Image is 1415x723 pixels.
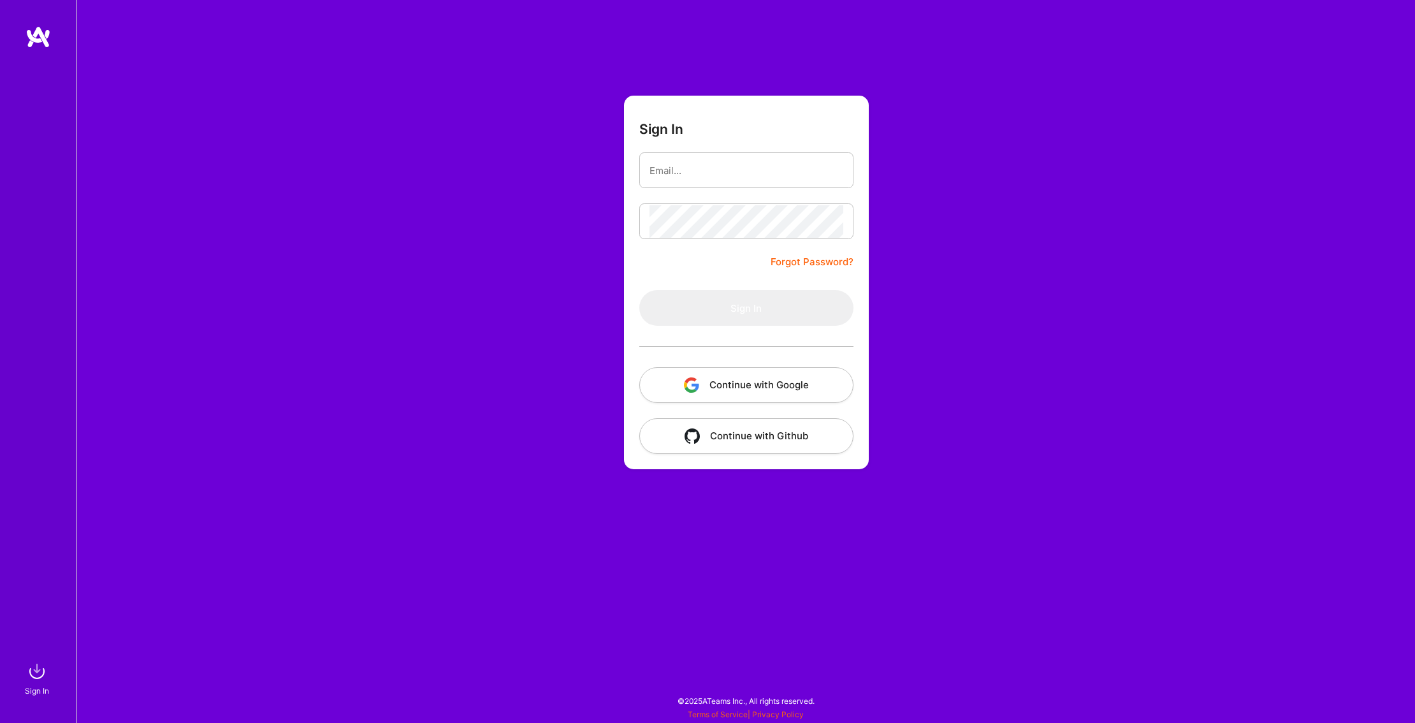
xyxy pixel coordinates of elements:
img: icon [685,428,700,444]
button: Continue with Google [639,367,853,403]
div: Sign In [25,684,49,697]
span: | [688,710,804,719]
img: icon [684,377,699,393]
div: © 2025 ATeams Inc., All rights reserved. [76,685,1415,717]
img: sign in [24,659,50,684]
a: Terms of Service [688,710,748,719]
img: logo [25,26,51,48]
h3: Sign In [639,121,683,137]
input: Email... [649,154,843,187]
button: Continue with Github [639,418,853,454]
button: Sign In [639,290,853,326]
a: Forgot Password? [771,254,853,270]
a: sign inSign In [27,659,50,697]
a: Privacy Policy [752,710,804,719]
